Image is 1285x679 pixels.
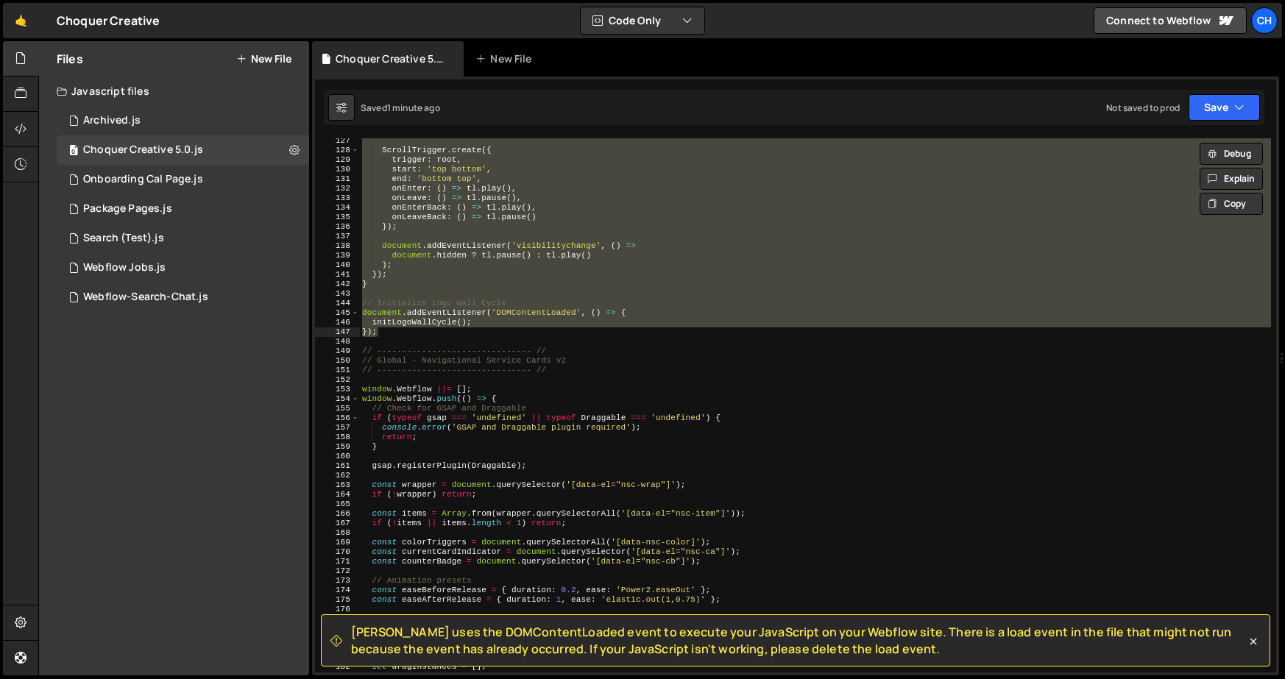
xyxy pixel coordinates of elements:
div: 144 [315,299,360,308]
div: Webflow Jobs.js [83,261,166,274]
div: 140 [315,260,360,270]
div: 150 [315,356,360,366]
div: Choquer Creative 5.0.js [336,51,446,66]
div: 138 [315,241,360,251]
div: 155 [315,404,360,413]
div: 6641/13011.js [57,106,309,135]
div: 132 [315,184,360,193]
div: 159 [315,442,360,452]
div: 172 [315,566,360,576]
div: 161 [315,461,360,471]
div: 127 [315,136,360,146]
div: 166 [315,509,360,519]
div: 170 [315,547,360,557]
div: 148 [315,337,360,346]
div: 173 [315,576,360,586]
div: 129 [315,155,360,165]
div: 139 [315,251,360,260]
div: 6641/32863.js [57,224,309,253]
div: 160 [315,452,360,461]
div: 168 [315,528,360,538]
div: 131 [315,174,360,184]
div: 130 [315,165,360,174]
div: 137 [315,232,360,241]
div: 1 minute ago [387,102,440,114]
div: 143 [315,289,360,299]
span: [PERSON_NAME] uses the DOMContentLoaded event to execute your JavaScript on your Webflow site. Th... [351,624,1246,657]
div: 6641/12982.js [57,165,309,194]
div: 6641/12741.js [57,194,309,224]
button: Debug [1200,143,1263,165]
div: 151 [315,366,360,375]
button: Copy [1200,193,1263,215]
div: Saved [361,102,440,114]
div: 182 [315,662,360,672]
div: 149 [315,346,360,356]
span: 0 [69,146,78,157]
button: Code Only [581,7,704,34]
div: 178 [315,624,360,633]
div: 6641/32472.js [57,135,309,165]
button: Save [1189,94,1260,121]
div: 157 [315,423,360,433]
div: 6641/32497.js [57,282,309,312]
div: 165 [315,500,360,509]
div: Search (Test).js [83,232,164,245]
div: New File [475,51,537,66]
div: 156 [315,413,360,423]
div: 175 [315,595,360,605]
div: 158 [315,433,360,442]
div: 154 [315,394,360,404]
div: 145 [315,308,360,318]
div: 169 [315,538,360,547]
div: 128 [315,146,360,155]
div: 174 [315,586,360,595]
div: 142 [315,280,360,289]
div: 146 [315,318,360,327]
div: 171 [315,557,360,566]
div: 162 [315,471,360,480]
div: Onboarding Cal Page.js [83,173,203,186]
a: Connect to Webflow [1094,7,1247,34]
div: 133 [315,193,360,203]
div: Choquer Creative 5.0.js [83,143,203,157]
div: 177 [315,614,360,624]
div: 176 [315,605,360,614]
div: 163 [315,480,360,490]
h2: Files [57,51,83,67]
div: 147 [315,327,360,337]
div: Archived.js [83,114,141,127]
div: Javascript files [39,77,309,106]
div: Choquer Creative [57,12,160,29]
div: 6641/33387.js [57,253,309,282]
div: 141 [315,270,360,280]
div: 179 [315,633,360,643]
div: Not saved to prod [1106,102,1180,114]
div: 164 [315,490,360,500]
button: Explain [1200,168,1263,190]
div: 153 [315,385,360,394]
button: New File [236,53,291,65]
div: 134 [315,203,360,213]
div: 135 [315,213,360,222]
div: Package Pages.js [83,202,172,216]
div: Webflow-Search-Chat.js [83,291,208,304]
div: 167 [315,519,360,528]
div: 181 [315,653,360,662]
a: Ch [1251,7,1278,34]
div: 136 [315,222,360,232]
div: 180 [315,643,360,653]
div: 152 [315,375,360,385]
a: 🤙 [3,3,39,38]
